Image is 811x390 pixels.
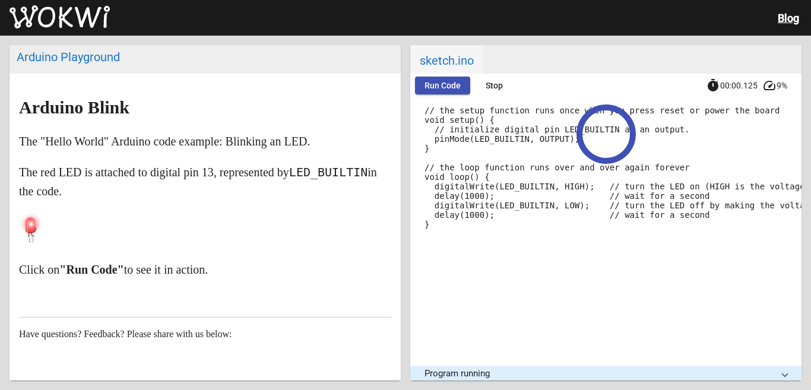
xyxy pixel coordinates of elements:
[415,77,470,94] button: Run Code
[19,163,391,201] p: The red LED is attached to digital pin 13, represented by in the code.
[410,366,802,381] mat-expansion-panel-header: Program running
[486,81,503,90] span: Stop
[778,12,799,24] a: Blog
[762,78,777,93] mat-icon: speed
[17,50,394,64] div: Arduino Playground
[19,260,391,279] p: Click on to see it in action.
[289,165,368,179] code: LED_BUILTIN
[424,368,773,379] mat-panel-title: Program running
[19,98,391,117] h1: Arduino Blink
[777,81,802,90] span: 9%
[424,81,461,90] span: Run Code
[410,45,483,74] span: sketch.ino
[706,78,720,93] mat-icon: timer
[19,329,232,339] span: Have questions? Feedback? Please share with us below:
[9,5,110,29] img: Wokwi
[475,77,513,94] button: Stop
[720,81,758,90] span: 00:00.125
[59,263,123,276] strong: "Run Code"
[19,132,391,151] p: The "Hello World" Arduino code example: Blinking an LED.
